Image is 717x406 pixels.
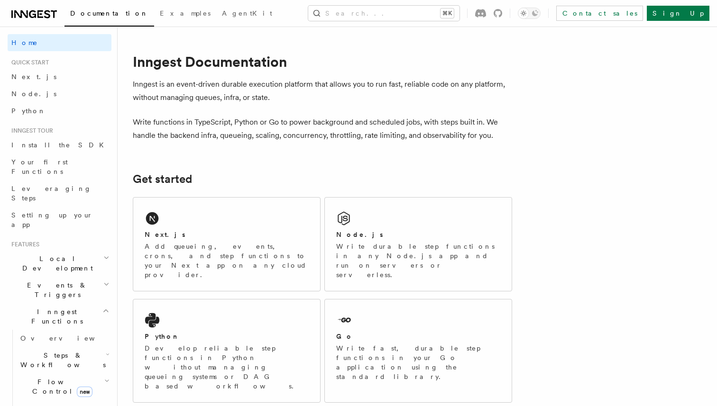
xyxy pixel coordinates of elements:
span: Next.js [11,73,56,81]
a: Contact sales [556,6,643,21]
a: GoWrite fast, durable step functions in your Go application using the standard library. [324,299,512,403]
span: Leveraging Steps [11,185,92,202]
span: Local Development [8,254,103,273]
a: Node.jsWrite durable step functions in any Node.js app and run on servers or serverless. [324,197,512,291]
a: Your first Functions [8,153,111,180]
span: Overview [20,334,118,342]
button: Events & Triggers [8,277,111,303]
h1: Inngest Documentation [133,53,512,70]
a: Next.jsAdd queueing, events, crons, and step functions to your Next app on any cloud provider. [133,197,321,291]
button: Search...⌘K [308,6,460,21]
span: Inngest tour [8,127,53,135]
h2: Python [145,332,180,341]
h2: Node.js [336,230,383,239]
span: AgentKit [222,9,272,17]
p: Develop reliable step functions in Python without managing queueing systems or DAG based workflows. [145,343,309,391]
span: Python [11,107,46,115]
a: Examples [154,3,216,26]
a: Get started [133,172,192,186]
button: Local Development [8,250,111,277]
span: Steps & Workflows [17,351,106,370]
kbd: ⌘K [441,9,454,18]
button: Inngest Functions [8,303,111,330]
button: Steps & Workflows [17,347,111,373]
span: Flow Control [17,377,104,396]
a: PythonDevelop reliable step functions in Python without managing queueing systems or DAG based wo... [133,299,321,403]
button: Toggle dark mode [518,8,541,19]
span: Quick start [8,59,49,66]
p: Write fast, durable step functions in your Go application using the standard library. [336,343,500,381]
p: Add queueing, events, crons, and step functions to your Next app on any cloud provider. [145,242,309,280]
span: Home [11,38,38,47]
a: Documentation [64,3,154,27]
h2: Go [336,332,353,341]
span: Setting up your app [11,211,93,228]
a: Install the SDK [8,136,111,153]
a: Leveraging Steps [8,180,111,207]
span: new [77,387,92,397]
p: Inngest is an event-driven durable execution platform that allows you to run fast, reliable code ... [133,78,512,104]
a: Home [8,34,111,51]
span: Install the SDK [11,141,110,149]
a: Next.js [8,68,111,85]
span: Documentation [70,9,148,17]
a: Setting up your app [8,207,111,233]
a: Node.js [8,85,111,102]
h2: Next.js [145,230,185,239]
a: Sign Up [647,6,709,21]
p: Write durable step functions in any Node.js app and run on servers or serverless. [336,242,500,280]
a: AgentKit [216,3,278,26]
a: Python [8,102,111,119]
a: Overview [17,330,111,347]
span: Inngest Functions [8,307,102,326]
span: Events & Triggers [8,280,103,299]
p: Write functions in TypeScript, Python or Go to power background and scheduled jobs, with steps bu... [133,116,512,142]
button: Flow Controlnew [17,373,111,400]
span: Features [8,241,39,248]
span: Node.js [11,90,56,98]
span: Examples [160,9,211,17]
span: Your first Functions [11,158,68,175]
